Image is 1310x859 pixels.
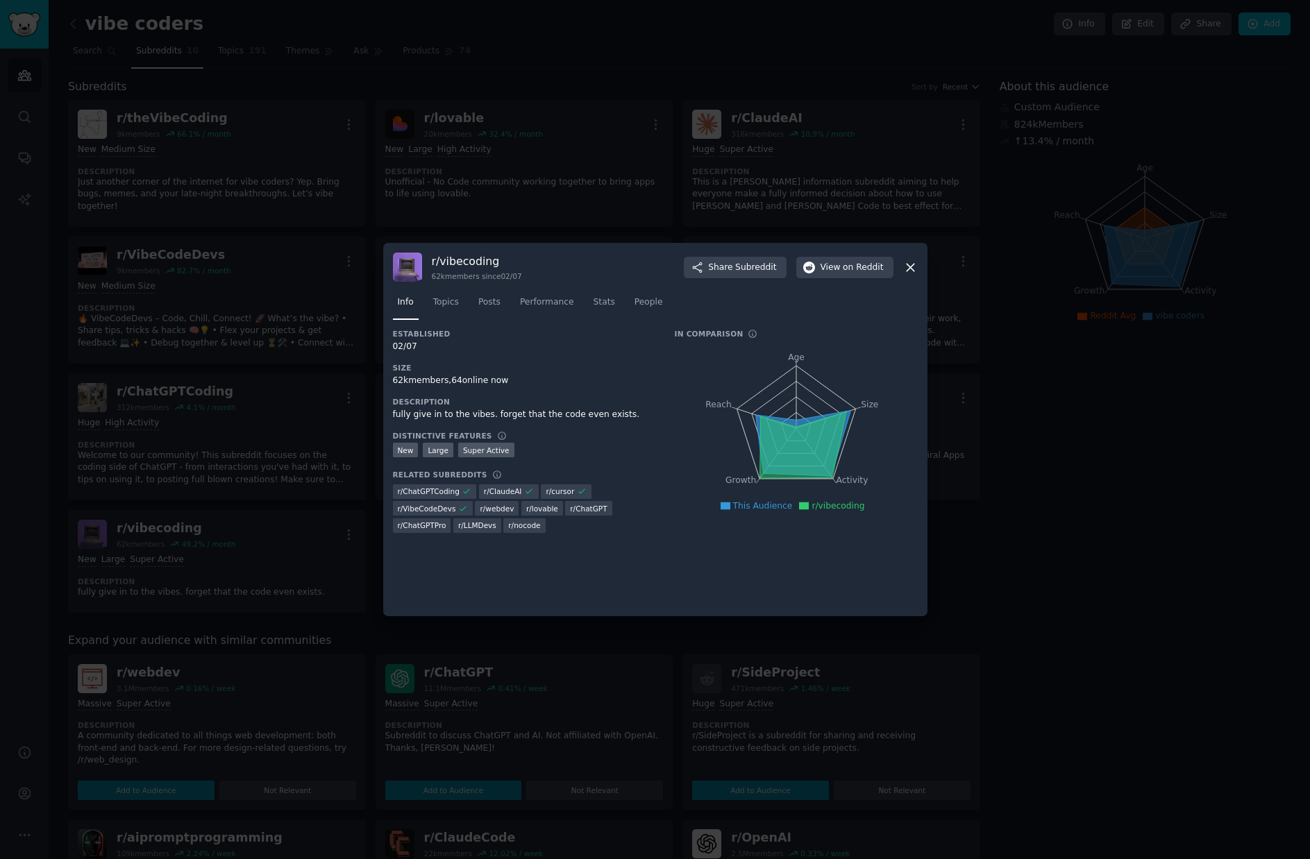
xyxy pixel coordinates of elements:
[423,443,453,457] div: Large
[484,486,522,496] span: r/ ClaudeAI
[570,504,607,513] span: r/ ChatGPT
[861,400,878,409] tspan: Size
[735,262,776,274] span: Subreddit
[520,296,574,309] span: Performance
[843,262,883,274] span: on Reddit
[594,296,615,309] span: Stats
[393,329,655,339] h3: Established
[684,257,786,279] button: ShareSubreddit
[478,296,501,309] span: Posts
[635,296,663,309] span: People
[393,291,419,320] a: Info
[812,501,864,511] span: r/vibecoding
[393,443,419,457] div: New
[836,476,868,486] tspan: Activity
[393,470,487,479] h3: Related Subreddits
[432,254,522,269] h3: r/ vibecoding
[725,476,756,486] tspan: Growth
[675,329,744,339] h3: In Comparison
[508,520,540,530] span: r/ nocode
[432,271,522,281] div: 62k members since 02/07
[733,501,793,511] span: This Audience
[393,341,655,353] div: 02/07
[433,296,459,309] span: Topics
[788,352,805,362] tspan: Age
[398,504,456,513] span: r/ VibeCodeDevs
[398,486,460,496] span: r/ ChatGPTCoding
[393,397,655,407] h3: Description
[708,262,776,274] span: Share
[589,291,620,320] a: Stats
[458,520,496,530] span: r/ LLMDevs
[393,431,492,441] h3: Distinctive Features
[398,520,446,530] span: r/ ChatGPTPro
[546,486,574,496] span: r/ cursor
[473,291,505,320] a: Posts
[393,253,422,282] img: vibecoding
[630,291,668,320] a: People
[393,409,655,421] div: fully give in to the vibes. forget that the code even exists.
[398,296,414,309] span: Info
[393,363,655,373] h3: Size
[705,400,732,409] tspan: Reach
[480,504,514,513] span: r/ webdev
[821,262,884,274] span: View
[515,291,579,320] a: Performance
[393,375,655,387] div: 62k members, 64 online now
[428,291,464,320] a: Topics
[796,257,893,279] button: Viewon Reddit
[458,443,514,457] div: Super Active
[526,504,558,513] span: r/ lovable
